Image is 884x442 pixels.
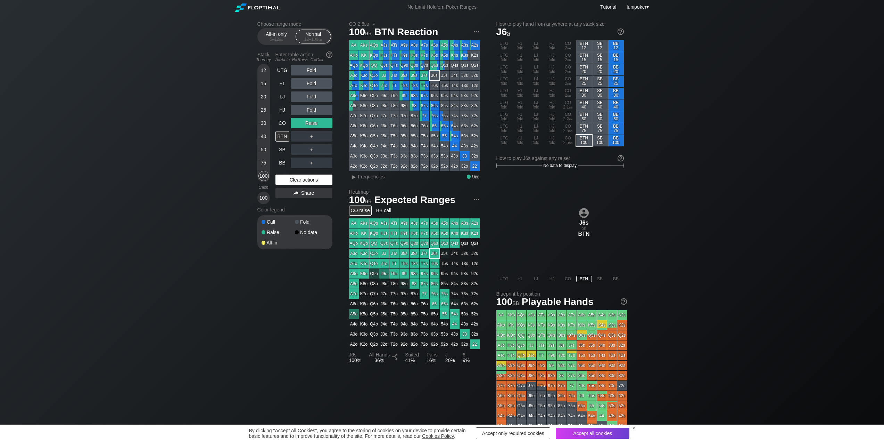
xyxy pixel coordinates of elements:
div: 93o [399,151,409,161]
div: J7o [379,111,389,121]
div: Q7s [420,61,429,70]
div: 55 [440,131,449,141]
div: 83o [410,151,419,161]
div: 44 [450,141,460,151]
div: 95o [399,131,409,141]
div: KTs [389,50,399,60]
div: LJ fold [528,99,544,111]
div: HJ fold [544,40,560,52]
div: A9s [399,40,409,50]
div: Tourney [255,57,273,62]
div: 94o [399,141,409,151]
div: CO 2.5 [560,123,576,135]
div: SB [275,144,289,155]
div: 84o [410,141,419,151]
div: JTs [389,71,399,80]
div: BTN 75 [576,123,592,135]
div: 86s [430,101,439,111]
div: BB 40 [608,99,624,111]
div: AKs [359,40,369,50]
div: BB 50 [608,111,624,123]
div: +1 fold [512,52,528,64]
div: Q5s [440,61,449,70]
span: s [507,29,510,37]
div: 99 [399,91,409,101]
div: UTG fold [496,64,512,75]
span: bb [567,57,571,62]
div: 40 [258,131,269,142]
div: CO 2 [560,88,576,99]
div: J7s [420,71,429,80]
div: Raise [262,230,295,235]
div: +1 fold [512,40,528,52]
div: A2s [470,40,480,50]
div: K9s [399,50,409,60]
div: All-in [262,240,295,245]
div: K7s [420,50,429,60]
div: ATo [349,81,359,90]
div: 96s [430,91,439,101]
img: ellipsis.fd386fe8.svg [473,28,480,35]
div: T8s [410,81,419,90]
div: BB 75 [608,123,624,135]
div: 84s [450,101,460,111]
div: SB 15 [592,52,608,64]
div: T3o [389,151,399,161]
div: All-in only [261,30,292,43]
div: Q4o [369,141,379,151]
div: A8o [349,101,359,111]
div: A5o [349,131,359,141]
div: QJo [369,71,379,80]
div: K4s [450,50,460,60]
div: KTo [359,81,369,90]
div: 87s [420,101,429,111]
div: ▾ [625,3,650,11]
div: UTG fold [496,135,512,146]
span: bb [569,128,573,133]
div: CO 2 [560,76,576,87]
a: Tutorial [600,4,616,10]
div: JTo [379,81,389,90]
div: J8o [379,101,389,111]
div: J5o [379,131,389,141]
div: BB 15 [608,52,624,64]
div: LJ fold [528,88,544,99]
div: 93s [460,91,470,101]
div: 50 [258,144,269,155]
span: bb [279,37,283,42]
div: J4s [450,71,460,80]
div: CO 2 [560,64,576,75]
div: A6o [349,121,359,131]
div: 66 [430,121,439,131]
div: T7s [420,81,429,90]
div: T6s [430,81,439,90]
div: T3s [460,81,470,90]
div: HJ fold [544,99,560,111]
div: K7o [359,111,369,121]
div: UTG fold [496,52,512,64]
div: A8s [410,40,419,50]
div: SB 25 [592,76,608,87]
div: 73o [420,151,429,161]
div: J6o [379,121,389,131]
div: HJ fold [544,64,560,75]
div: A7o [349,111,359,121]
div: Accept only required cookies [476,427,550,439]
div: Q6o [369,121,379,131]
div: 73s [460,111,470,121]
div: AQo [349,61,359,70]
div: K5s [440,50,449,60]
div: 86o [410,121,419,131]
div: Q6s [430,61,439,70]
div: BB 30 [608,88,624,99]
div: KQs [369,50,379,60]
div: 52s [470,131,480,141]
div: K5o [359,131,369,141]
div: ATs [389,40,399,50]
div: 20 [258,91,269,102]
div: +1 fold [512,76,528,87]
div: CO 2.5 [560,135,576,146]
div: 97o [399,111,409,121]
div: 75s [440,111,449,121]
div: K6o [359,121,369,131]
